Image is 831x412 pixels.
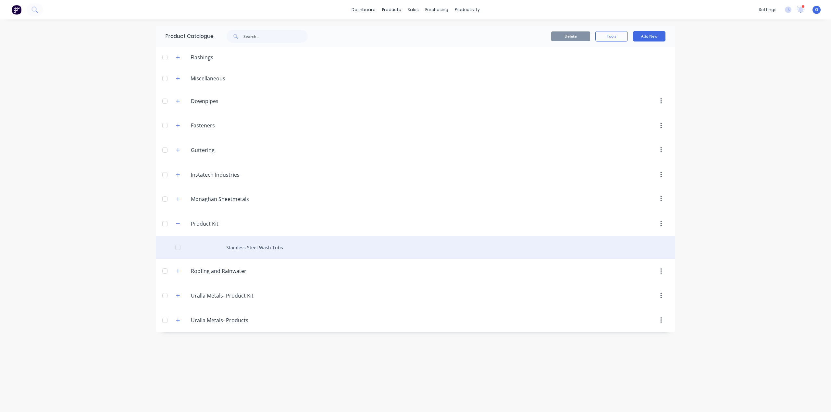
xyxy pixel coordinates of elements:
[191,122,268,129] input: Enter category name
[191,316,268,324] input: Enter category name
[191,195,268,203] input: Enter category name
[348,5,379,15] a: dashboard
[156,236,675,259] div: Stainless Steel Wash Tubs
[191,97,268,105] input: Enter category name
[191,146,268,154] input: Enter category name
[191,171,268,179] input: Enter category name
[379,5,404,15] div: products
[815,7,818,13] span: O
[633,31,665,41] button: Add New
[185,75,230,82] div: Miscellaneous
[156,26,214,47] div: Product Catalogue
[595,31,628,41] button: Tools
[243,30,308,43] input: Search...
[551,31,590,41] button: Delete
[191,220,268,228] input: Enter category name
[185,53,218,61] div: Flashings
[755,5,780,15] div: settings
[191,267,268,275] input: Enter category name
[191,292,268,300] input: Enter category name
[422,5,452,15] div: purchasing
[452,5,483,15] div: productivity
[12,5,21,15] img: Factory
[404,5,422,15] div: sales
